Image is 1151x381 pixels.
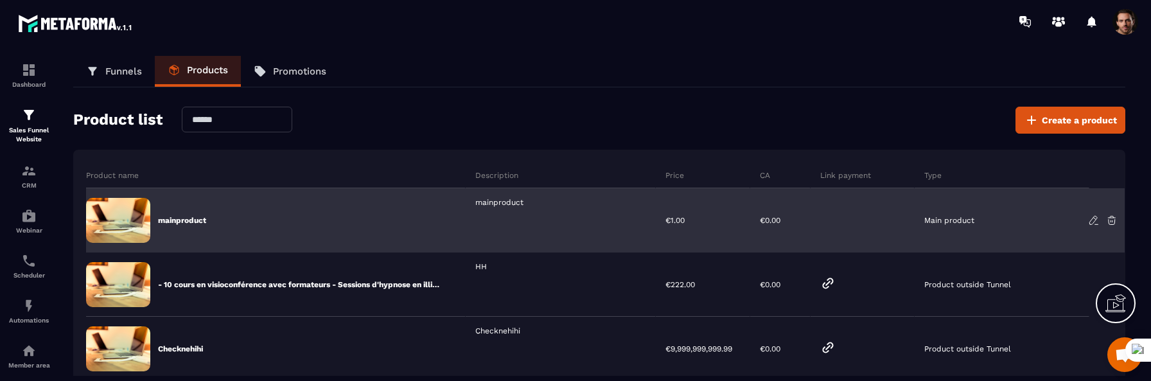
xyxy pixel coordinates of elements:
[924,280,1011,289] p: Product outside Tunnel
[155,56,241,87] a: Products
[760,170,770,181] p: CA
[3,288,55,333] a: automationsautomationsAutomations
[665,170,684,181] p: Price
[73,56,155,87] a: Funnels
[241,56,339,87] a: Promotions
[3,154,55,199] a: formationformationCRM
[924,216,974,225] p: Main product
[21,253,37,269] img: scheduler
[3,53,55,98] a: formationformationDashboard
[21,343,37,359] img: automations
[86,170,139,181] p: Product name
[105,66,142,77] p: Funnels
[158,279,446,290] p: - 10 cours en visioconférence avec formateurs - Sessions d'hypnose en illimité sur 1 an - Modules...
[3,333,55,378] a: automationsautomationsMember area
[3,81,55,88] p: Dashboard
[73,107,163,134] h2: Product list
[3,272,55,279] p: Scheduler
[3,126,55,144] p: Sales Funnel Website
[21,62,37,78] img: formation
[3,98,55,154] a: formationformationSales Funnel Website
[1042,114,1117,127] span: Create a product
[21,107,37,123] img: formation
[924,170,942,181] p: Type
[3,244,55,288] a: schedulerschedulerScheduler
[924,344,1011,353] p: Product outside Tunnel
[273,66,326,77] p: Promotions
[1107,337,1142,372] div: Mở cuộc trò chuyện
[3,199,55,244] a: automationsautomationsWebinar
[820,170,871,181] p: Link payment
[21,163,37,179] img: formation
[86,262,150,307] img: formation-default-image.91678625.jpeg
[475,170,518,181] p: Description
[158,344,203,354] p: Checknehihi
[158,215,206,226] p: mainproduct
[3,317,55,324] p: Automations
[86,326,150,371] img: formation-default-image.91678625.jpeg
[3,227,55,234] p: Webinar
[18,12,134,35] img: logo
[21,298,37,314] img: automations
[3,182,55,189] p: CRM
[1015,107,1125,134] button: Create a product
[187,64,228,76] p: Products
[21,208,37,224] img: automations
[3,362,55,369] p: Member area
[86,198,150,243] img: formation-default-image.91678625.jpeg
